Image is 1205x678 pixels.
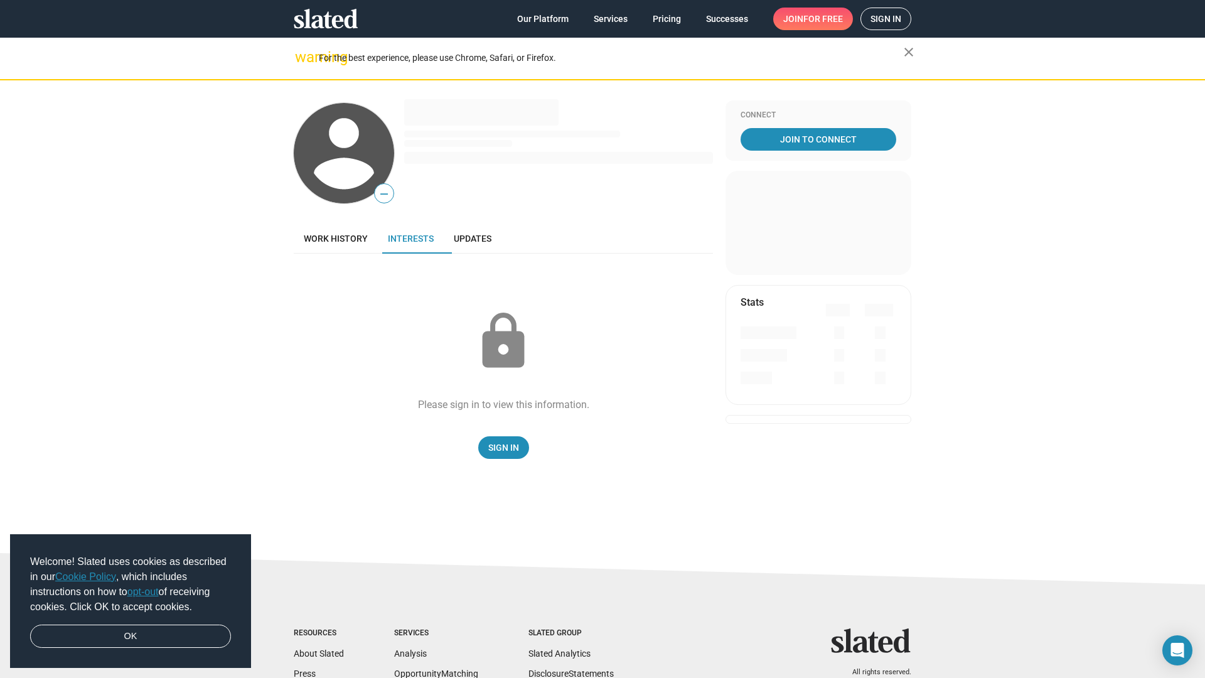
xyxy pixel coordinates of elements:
a: Analysis [394,648,427,659]
a: Work history [294,223,378,254]
div: Open Intercom Messenger [1162,635,1192,665]
span: Interests [388,234,434,244]
span: — [375,186,394,202]
a: Cookie Policy [55,571,116,582]
a: Joinfor free [773,8,853,30]
div: Please sign in to view this information. [418,398,589,411]
mat-icon: close [901,45,916,60]
span: Welcome! Slated uses cookies as described in our , which includes instructions on how to of recei... [30,554,231,615]
span: Updates [454,234,491,244]
div: For the best experience, please use Chrome, Safari, or Firefox. [319,50,904,67]
a: opt-out [127,586,159,597]
span: Our Platform [517,8,569,30]
a: Pricing [643,8,691,30]
span: Join [783,8,843,30]
a: Services [584,8,638,30]
a: Interests [378,223,444,254]
a: Updates [444,223,501,254]
span: Pricing [653,8,681,30]
mat-card-title: Stats [741,296,764,309]
mat-icon: warning [295,50,310,65]
a: dismiss cookie message [30,625,231,648]
a: Join To Connect [741,128,896,151]
div: Resources [294,628,344,638]
a: Our Platform [507,8,579,30]
div: Slated Group [528,628,614,638]
a: Successes [696,8,758,30]
mat-icon: lock [472,310,535,373]
span: Sign In [488,436,519,459]
span: Join To Connect [743,128,894,151]
span: Work history [304,234,368,244]
span: Services [594,8,628,30]
div: cookieconsent [10,534,251,669]
span: Sign in [870,8,901,30]
div: Services [394,628,478,638]
div: Connect [741,110,896,121]
a: About Slated [294,648,344,659]
a: Slated Analytics [528,648,591,659]
span: Successes [706,8,748,30]
a: Sign in [860,8,911,30]
span: for free [803,8,843,30]
a: Sign In [478,436,529,459]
